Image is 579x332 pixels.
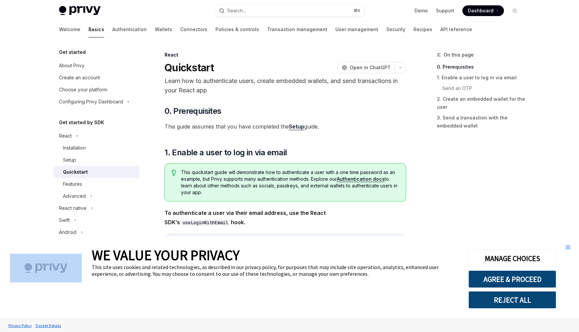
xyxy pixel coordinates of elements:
div: Advanced [63,192,86,200]
a: Connectors [180,21,207,37]
div: Choose your platform [59,86,107,94]
a: About Privy [54,60,139,72]
a: Quickstart [54,166,139,178]
div: Android [59,228,76,236]
button: Toggle dark mode [509,5,520,16]
h5: Get started [59,48,86,56]
img: company logo [10,254,82,283]
a: Installation [54,142,139,154]
a: Send an OTP [442,83,525,94]
code: useLoginWithEmail [180,219,231,226]
div: React native [59,204,86,212]
div: Swift [59,216,70,224]
span: Open in ChatGPT [350,64,391,71]
span: This guide assumes that you have completed the guide. [165,122,406,131]
span: 1. Enable a user to log in via email [165,147,287,158]
div: Configuring Privy Dashboard [59,98,123,106]
a: 3. Send a transaction with the embedded wallet [437,112,525,131]
span: This quickstart guide will demonstrate how to authenticate a user with a one time password as an ... [181,169,399,196]
strong: To authenticate a user via their email address, use the React SDK’s hook. [165,210,326,226]
a: Create an account [54,72,139,84]
button: Search...⌘K [214,5,365,17]
a: Support [436,7,454,14]
a: 1. Enable a user to log in via email [437,72,525,83]
a: Recipes [413,21,432,37]
span: On this page [444,51,474,59]
span: WE VALUE YOUR PRIVACY [92,246,240,264]
a: Transaction management [267,21,327,37]
a: Authentication docs [337,176,385,182]
a: Authentication [112,21,147,37]
a: User management [335,21,378,37]
div: About Privy [59,62,84,70]
a: Dashboard [462,5,504,16]
a: 0. Prerequisites [437,62,525,72]
a: Choose your platform [54,84,139,96]
a: Setup [54,154,139,166]
a: close banner [561,241,575,254]
a: Demo [414,7,428,14]
span: ⌘ K [353,8,361,13]
img: light logo [59,6,101,15]
a: Wallets [155,21,172,37]
button: Open in ChatGPT [337,62,395,73]
a: 2. Create an embedded wallet for the user [437,94,525,112]
a: Features [54,178,139,190]
a: API reference [440,21,472,37]
div: React [59,132,72,140]
a: Security [386,21,405,37]
svg: Tip [172,170,176,176]
div: React [165,52,406,58]
a: Welcome [59,21,80,37]
div: Installation [63,144,86,152]
div: This site uses cookies and related technologies, as described in our privacy policy, for purposes... [92,264,458,277]
div: Setup [63,156,76,164]
h1: Quickstart [165,62,214,74]
div: Quickstart [63,168,88,176]
div: Search... [227,7,246,15]
div: Features [63,180,82,188]
span: 0. Prerequisites [165,106,221,116]
h5: Get started by SDK [59,118,104,127]
button: REJECT ALL [468,291,556,309]
a: Privacy Policy [7,320,34,331]
a: Setup [289,123,304,130]
a: Basics [88,21,104,37]
button: AGREE & PROCEED [468,270,556,288]
span: Dashboard [468,7,494,14]
img: close banner [566,245,570,250]
p: Learn how to authenticate users, create embedded wallets, and send transactions in your React app [165,76,406,95]
button: MANAGE CHOICES [468,250,556,267]
div: Create an account [59,74,100,82]
a: Tracker Details [34,320,63,331]
a: Policies & controls [215,21,259,37]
